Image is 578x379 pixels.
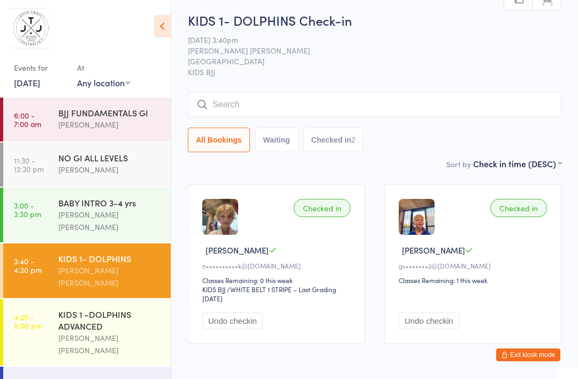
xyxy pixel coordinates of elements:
div: Events for [14,59,66,77]
div: KIDS 1 -DOLPHINS ADVANCED [58,308,162,332]
span: / WHITE BELT 1 STRIPE – Last Grading [DATE] [202,285,336,303]
div: [PERSON_NAME] [58,118,162,131]
button: Checked in2 [303,128,364,152]
div: Checked in [294,199,351,217]
button: All Bookings [188,128,250,152]
a: 6:00 -7:00 amBJJ FUNDAMENTALS GI[PERSON_NAME] [3,98,171,142]
label: Sort by [446,159,471,169]
button: Waiting [255,128,298,152]
input: Search [188,92,561,117]
span: [PERSON_NAME] [206,244,269,256]
img: Traditional Brazilian Jiu Jitsu School Australia [11,8,51,48]
div: g••••••••2@[DOMAIN_NAME] [399,261,550,270]
span: [PERSON_NAME] [PERSON_NAME] [188,45,545,56]
div: NO GI ALL LEVELS [58,152,162,164]
div: Classes Remaining: 1 this week [399,276,550,285]
div: Checked in [490,199,547,217]
div: KIDS 1- DOLPHINS [58,252,162,264]
a: 11:30 -12:30 pmNO GI ALL LEVELS[PERSON_NAME] [3,143,171,187]
time: 6:00 - 7:00 am [14,111,41,128]
a: 3:00 -3:30 pmBABY INTRO 3-4 yrs[PERSON_NAME] [PERSON_NAME] [3,188,171,242]
time: 3:00 - 3:30 pm [14,201,41,218]
a: [DATE] [14,77,40,88]
h2: KIDS 1- DOLPHINS Check-in [188,11,561,29]
div: [PERSON_NAME] [PERSON_NAME] [58,209,162,233]
div: BJJ FUNDAMENTALS GI [58,107,162,118]
span: [PERSON_NAME] [402,244,465,256]
a: 4:20 -5:00 pmKIDS 1 -DOLPHINS ADVANCED[PERSON_NAME] [PERSON_NAME] [3,299,171,366]
div: Check in time (DESC) [473,158,561,169]
div: [PERSON_NAME] [58,164,162,176]
div: Any location [77,77,130,88]
div: Classes Remaining: 0 this week [202,276,354,285]
div: At [77,59,130,77]
div: n••••••••••k@[DOMAIN_NAME] [202,261,354,270]
div: [PERSON_NAME] [PERSON_NAME] [58,332,162,356]
time: 3:40 - 4:20 pm [14,257,42,274]
img: image1750137666.png [202,199,238,235]
a: 3:40 -4:20 pmKIDS 1- DOLPHINS[PERSON_NAME] [PERSON_NAME] [3,243,171,298]
img: image1746513339.png [399,199,435,235]
time: 4:20 - 5:00 pm [14,313,42,330]
time: 11:30 - 12:30 pm [14,156,44,173]
button: Undo checkin [202,313,263,329]
button: Undo checkin [399,313,459,329]
div: [PERSON_NAME] [PERSON_NAME] [58,264,162,289]
span: [GEOGRAPHIC_DATA] [188,56,545,66]
span: KIDS BJJ [188,66,561,77]
button: Exit kiosk mode [496,348,560,361]
div: KIDS BJJ [202,285,225,294]
div: BABY INTRO 3-4 yrs [58,197,162,209]
span: [DATE] 3:40pm [188,34,545,45]
div: 2 [351,136,355,144]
